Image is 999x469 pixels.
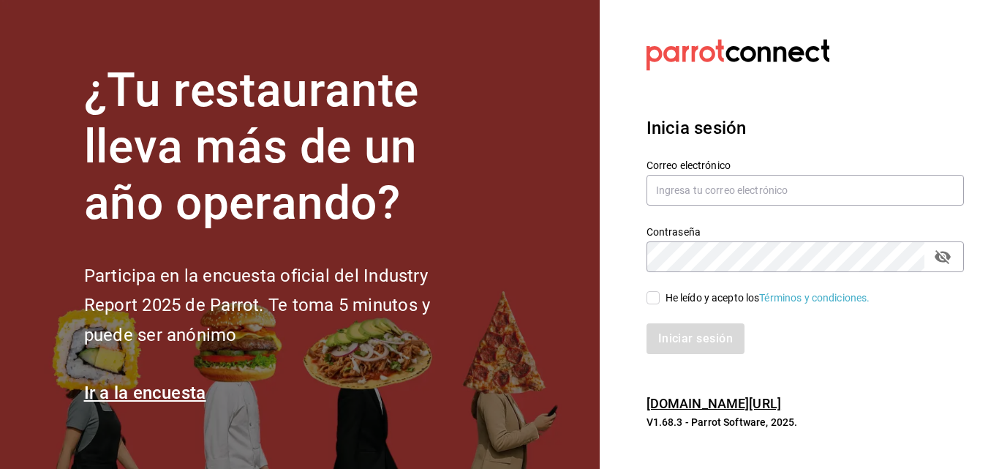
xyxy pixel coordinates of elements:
[646,160,964,170] label: Correo electrónico
[759,292,870,304] a: Términos y condiciones.
[666,290,870,306] div: He leído y acepto los
[646,415,964,429] p: V1.68.3 - Parrot Software, 2025.
[646,115,964,141] h3: Inicia sesión
[646,396,781,411] a: [DOMAIN_NAME][URL]
[84,63,479,231] h1: ¿Tu restaurante lleva más de un año operando?
[84,261,479,350] h2: Participa en la encuesta oficial del Industry Report 2025 de Parrot. Te toma 5 minutos y puede se...
[646,227,964,237] label: Contraseña
[930,244,955,269] button: passwordField
[84,383,206,403] a: Ir a la encuesta
[646,175,964,206] input: Ingresa tu correo electrónico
